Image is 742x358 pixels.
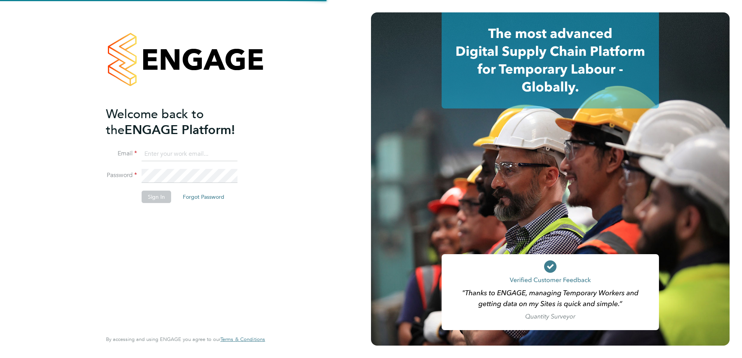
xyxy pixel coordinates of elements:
button: Forgot Password [177,191,231,203]
span: Welcome back to the [106,107,204,138]
label: Email [106,150,137,158]
a: Terms & Conditions [220,336,265,343]
input: Enter your work email... [142,147,238,161]
span: Terms & Conditions [220,336,265,343]
h2: ENGAGE Platform! [106,106,257,138]
label: Password [106,171,137,179]
button: Sign In [142,191,171,203]
span: By accessing and using ENGAGE you agree to our [106,336,265,343]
